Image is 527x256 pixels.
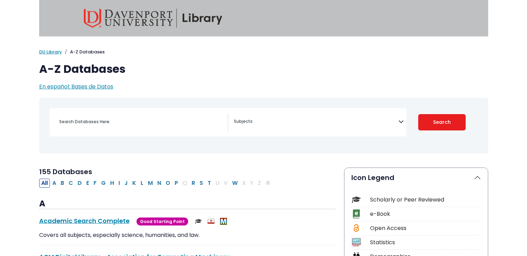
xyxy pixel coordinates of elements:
[84,9,222,28] img: Davenport University Library
[39,199,336,209] h3: A
[108,179,116,188] button: Filter Results H
[122,179,130,188] button: Filter Results J
[137,217,188,225] span: Good Starting Point
[208,218,214,225] img: Audio & Video
[39,216,130,225] a: Academic Search Complete
[50,179,58,188] button: Filter Results A
[418,114,466,130] button: Submit for Search Results
[195,218,202,225] img: Scholarly or Peer Reviewed
[39,49,488,56] nav: breadcrumb
[370,224,481,232] div: Open Access
[370,238,481,247] div: Statistics
[146,179,155,188] button: Filter Results M
[39,179,50,188] button: All
[39,49,62,55] a: DU Library
[370,196,481,204] div: Scholarly or Peer Reviewed
[39,231,336,239] p: Covers all subjects, especially science, humanities, and law.
[344,168,488,187] button: Icon Legend
[190,179,197,188] button: Filter Results R
[352,195,361,204] img: Icon Scholarly or Peer Reviewed
[59,179,66,188] button: Filter Results B
[84,179,91,188] button: Filter Results E
[352,209,361,219] img: Icon e-Book
[234,119,398,125] textarea: Search
[39,167,92,177] span: 155 Databases
[39,62,488,76] h1: A-Z Databases
[164,179,172,188] button: Filter Results O
[39,98,488,154] nav: Search filters
[352,238,361,247] img: Icon Statistics
[39,179,273,187] div: Alpha-list to filter by first letter of database name
[155,179,163,188] button: Filter Results N
[230,179,240,188] button: Filter Results W
[62,49,105,56] li: A-Z Databases
[370,210,481,218] div: e-Book
[139,179,146,188] button: Filter Results L
[352,223,361,233] img: Icon Open Access
[173,179,180,188] button: Filter Results P
[99,179,108,188] button: Filter Results G
[220,218,227,225] img: MeL (Michigan electronic Library)
[39,83,113,91] a: En español: Bases de Datos
[67,179,75,188] button: Filter Results C
[205,179,213,188] button: Filter Results T
[130,179,138,188] button: Filter Results K
[76,179,84,188] button: Filter Results D
[55,117,228,127] input: Search database by title or keyword
[116,179,122,188] button: Filter Results I
[91,179,99,188] button: Filter Results F
[197,179,205,188] button: Filter Results S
